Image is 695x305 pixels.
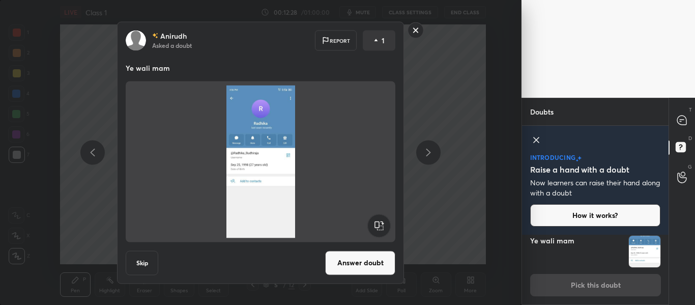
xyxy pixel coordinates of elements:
[530,235,624,268] h4: Ye wali mam
[138,85,383,238] img: 17595772078UQH80.JPEG
[530,163,629,176] h5: Raise a hand with a doubt
[126,30,146,50] img: default.png
[152,41,192,49] p: Asked a doubt
[382,35,385,45] p: 1
[530,204,661,227] button: How it works?
[325,251,395,275] button: Answer doubt
[160,32,187,40] p: Anirudh
[689,106,692,114] p: T
[576,159,578,162] img: small-star.76a44327.svg
[577,156,582,160] img: large-star.026637fe.svg
[688,134,692,142] p: D
[629,236,660,267] img: 17595772078UQH80.JPEG
[126,63,395,73] p: Ye wali mam
[530,154,576,160] p: introducing
[315,30,357,50] div: Report
[688,163,692,171] p: G
[522,235,669,305] div: grid
[126,251,158,275] button: Skip
[152,33,158,39] img: no-rating-badge.077c3623.svg
[522,98,562,125] p: Doubts
[530,178,661,198] p: Now learners can raise their hand along with a doubt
